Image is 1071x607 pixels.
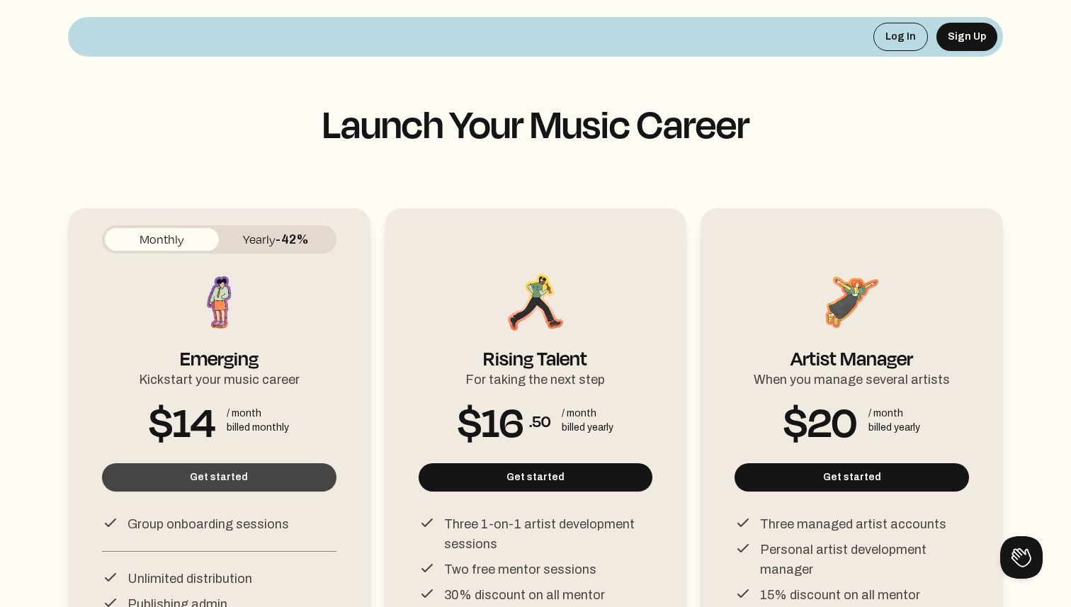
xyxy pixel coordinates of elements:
div: / month [868,407,920,421]
p: Two free mentor sessions [444,560,596,579]
div: billed yearly [868,421,920,435]
div: When you manage several artists [754,364,950,390]
div: billed yearly [562,421,613,435]
p: Group onboarding sessions [127,514,289,534]
div: For taking the next step [465,364,605,390]
div: / month [227,407,289,421]
button: Get started [419,463,653,492]
img: Emerging [187,271,251,334]
span: -42% [276,232,309,246]
p: Three managed artist accounts [760,514,946,534]
div: Emerging [180,334,259,364]
button: Get started [735,463,969,492]
p: Three 1-on-1 artist development sessions [444,514,653,554]
span: $20 [783,409,857,432]
span: .50 [529,409,550,432]
p: Unlimited distribution [127,569,252,589]
div: Artist Manager [790,334,913,364]
p: Personal artist development manager [760,540,969,579]
button: Log In [873,23,928,51]
button: Yearly-42% [219,228,333,251]
button: Monthly [105,228,219,251]
iframe: Toggle Customer Support [1000,536,1043,579]
div: / month [562,407,613,421]
div: Kickstart your music career [139,364,300,390]
button: Sign Up [936,23,997,51]
span: $14 [149,409,215,432]
div: billed monthly [227,421,289,435]
img: Rising Talent [504,271,567,334]
h1: Launch Your Music Career [68,102,1003,144]
div: Rising Talent [483,334,587,364]
span: $16 [458,409,523,432]
button: Get started [102,463,336,492]
img: Artist Manager [820,271,884,334]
